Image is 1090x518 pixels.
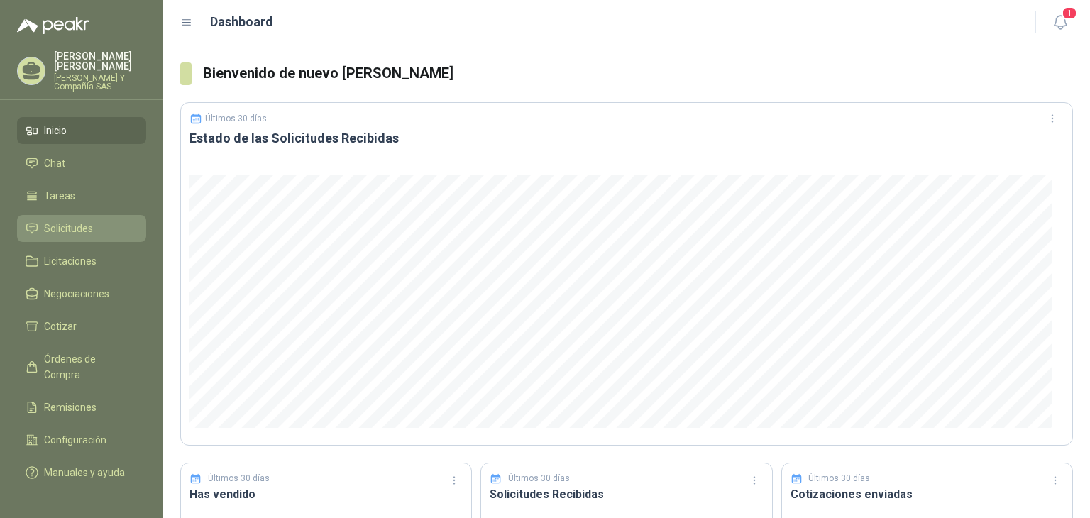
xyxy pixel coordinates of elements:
[44,188,75,204] span: Tareas
[44,286,109,302] span: Negociaciones
[54,51,146,71] p: [PERSON_NAME] [PERSON_NAME]
[490,485,763,503] h3: Solicitudes Recibidas
[17,117,146,144] a: Inicio
[210,12,273,32] h1: Dashboard
[17,459,146,486] a: Manuales y ayuda
[44,155,65,171] span: Chat
[1047,10,1073,35] button: 1
[17,248,146,275] a: Licitaciones
[17,394,146,421] a: Remisiones
[808,472,870,485] p: Últimos 30 días
[791,485,1064,503] h3: Cotizaciones enviadas
[17,346,146,388] a: Órdenes de Compra
[17,215,146,242] a: Solicitudes
[44,221,93,236] span: Solicitudes
[208,472,270,485] p: Últimos 30 días
[203,62,1073,84] h3: Bienvenido de nuevo [PERSON_NAME]
[44,465,125,480] span: Manuales y ayuda
[189,485,463,503] h3: Has vendido
[17,280,146,307] a: Negociaciones
[44,123,67,138] span: Inicio
[44,253,97,269] span: Licitaciones
[44,351,133,382] span: Órdenes de Compra
[44,432,106,448] span: Configuración
[189,130,1064,147] h3: Estado de las Solicitudes Recibidas
[17,313,146,340] a: Cotizar
[54,74,146,91] p: [PERSON_NAME] Y Compañía SAS
[205,114,267,123] p: Últimos 30 días
[17,426,146,453] a: Configuración
[17,182,146,209] a: Tareas
[44,399,97,415] span: Remisiones
[44,319,77,334] span: Cotizar
[508,472,570,485] p: Últimos 30 días
[1062,6,1077,20] span: 1
[17,150,146,177] a: Chat
[17,17,89,34] img: Logo peakr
